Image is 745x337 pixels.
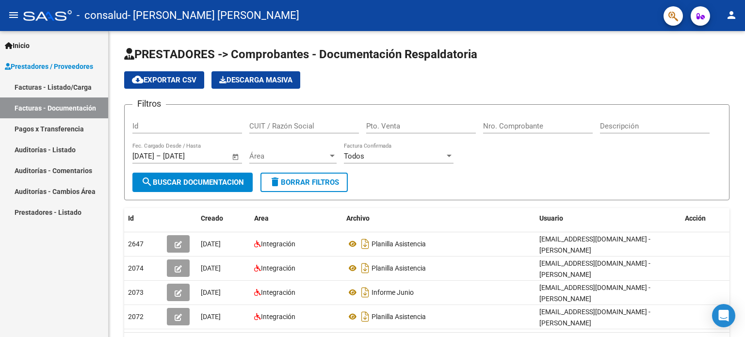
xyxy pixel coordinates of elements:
span: 2072 [128,313,144,321]
span: Id [128,214,134,222]
span: Área [249,152,328,160]
span: Integración [261,240,295,248]
span: Archivo [346,214,370,222]
span: Creado [201,214,223,222]
span: [DATE] [201,313,221,321]
span: 2074 [128,264,144,272]
span: 2073 [128,289,144,296]
span: 2647 [128,240,144,248]
span: [EMAIL_ADDRESS][DOMAIN_NAME] - [PERSON_NAME] [539,259,650,278]
mat-icon: delete [269,176,281,188]
span: Informe Junio [372,289,414,296]
span: [DATE] [201,289,221,296]
datatable-header-cell: Usuario [535,208,681,229]
input: Fecha inicio [132,152,154,160]
i: Descargar documento [359,285,372,300]
button: Exportar CSV [124,71,204,89]
span: Inicio [5,40,30,51]
span: Borrar Filtros [269,178,339,187]
button: Borrar Filtros [260,173,348,192]
span: [DATE] [201,264,221,272]
input: Fecha fin [163,152,210,160]
button: Descarga Masiva [211,71,300,89]
button: Buscar Documentacion [132,173,253,192]
span: Integración [261,313,295,321]
div: Open Intercom Messenger [712,304,735,327]
span: [DATE] [201,240,221,248]
mat-icon: cloud_download [132,74,144,85]
span: Area [254,214,269,222]
span: Planilla Asistencia [372,240,426,248]
span: Buscar Documentacion [141,178,244,187]
span: Planilla Asistencia [372,264,426,272]
span: Planilla Asistencia [372,313,426,321]
button: Open calendar [230,151,242,162]
span: Exportar CSV [132,76,196,84]
datatable-header-cell: Creado [197,208,250,229]
datatable-header-cell: Id [124,208,163,229]
span: [EMAIL_ADDRESS][DOMAIN_NAME] - [PERSON_NAME] [539,308,650,327]
span: - consalud [77,5,128,26]
mat-icon: search [141,176,153,188]
i: Descargar documento [359,236,372,252]
mat-icon: person [726,9,737,21]
span: Integración [261,264,295,272]
i: Descargar documento [359,260,372,276]
span: - [PERSON_NAME] [PERSON_NAME] [128,5,299,26]
i: Descargar documento [359,309,372,324]
span: [EMAIL_ADDRESS][DOMAIN_NAME] - [PERSON_NAME] [539,235,650,254]
datatable-header-cell: Area [250,208,342,229]
mat-icon: menu [8,9,19,21]
span: [EMAIL_ADDRESS][DOMAIN_NAME] - [PERSON_NAME] [539,284,650,303]
h3: Filtros [132,97,166,111]
span: Prestadores / Proveedores [5,61,93,72]
app-download-masive: Descarga masiva de comprobantes (adjuntos) [211,71,300,89]
datatable-header-cell: Acción [681,208,729,229]
span: PRESTADORES -> Comprobantes - Documentación Respaldatoria [124,48,477,61]
span: Acción [685,214,706,222]
span: – [156,152,161,160]
span: Todos [344,152,364,160]
datatable-header-cell: Archivo [342,208,535,229]
span: Usuario [539,214,563,222]
span: Integración [261,289,295,296]
span: Descarga Masiva [219,76,292,84]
